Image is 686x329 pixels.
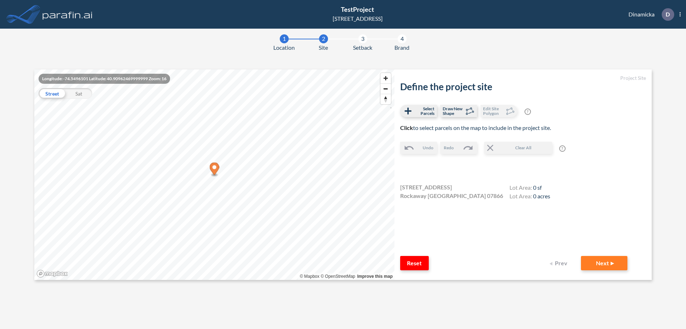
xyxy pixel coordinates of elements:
div: 4 [398,34,407,43]
span: Edit Site Polygon [483,106,504,116]
div: 2 [319,34,328,43]
b: Click [400,124,413,131]
button: Undo [400,142,437,154]
span: TestProject [341,5,374,13]
button: Zoom out [381,83,391,94]
button: Clear All [484,142,552,154]
span: Site [319,43,328,52]
a: Improve this map [357,274,393,279]
span: Zoom out [381,84,391,94]
span: 0 sf [533,184,542,191]
h2: Define the project site [400,81,646,92]
span: Undo [423,145,433,151]
h4: Lot Area: [509,184,550,193]
span: Rockaway [GEOGRAPHIC_DATA] 07866 [400,192,503,200]
a: Mapbox [300,274,319,279]
a: OpenStreetMap [320,274,355,279]
button: Prev [545,256,574,270]
span: Redo [444,145,454,151]
span: ? [525,108,531,115]
div: 1 [280,34,289,43]
span: Brand [394,43,409,52]
button: Zoom in [381,73,391,83]
div: Dinamicka [618,8,681,21]
img: logo [41,7,94,21]
h5: Project Site [400,75,646,81]
div: Longitude: -74.5496101 Latitude: 40.90962469999999 Zoom: 16 [39,74,170,84]
button: Reset bearing to north [381,94,391,104]
span: Setback [353,43,372,52]
div: Street [39,88,65,99]
h4: Lot Area: [509,193,550,201]
canvas: Map [34,69,394,280]
p: D [666,11,670,18]
div: 3 [358,34,367,43]
button: Reset [400,256,429,270]
span: ? [559,145,566,152]
span: 0 acres [533,193,550,199]
a: Mapbox homepage [36,270,68,278]
span: Location [273,43,295,52]
div: Map marker [210,163,219,177]
span: to select parcels on the map to include in the project site. [400,124,551,131]
div: [STREET_ADDRESS] [333,14,383,23]
div: Sat [65,88,92,99]
span: Select Parcels [413,106,434,116]
button: Redo [440,142,477,154]
span: Draw New Shape [443,106,464,116]
button: Next [581,256,627,270]
span: [STREET_ADDRESS] [400,183,452,192]
span: Clear All [496,145,551,151]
